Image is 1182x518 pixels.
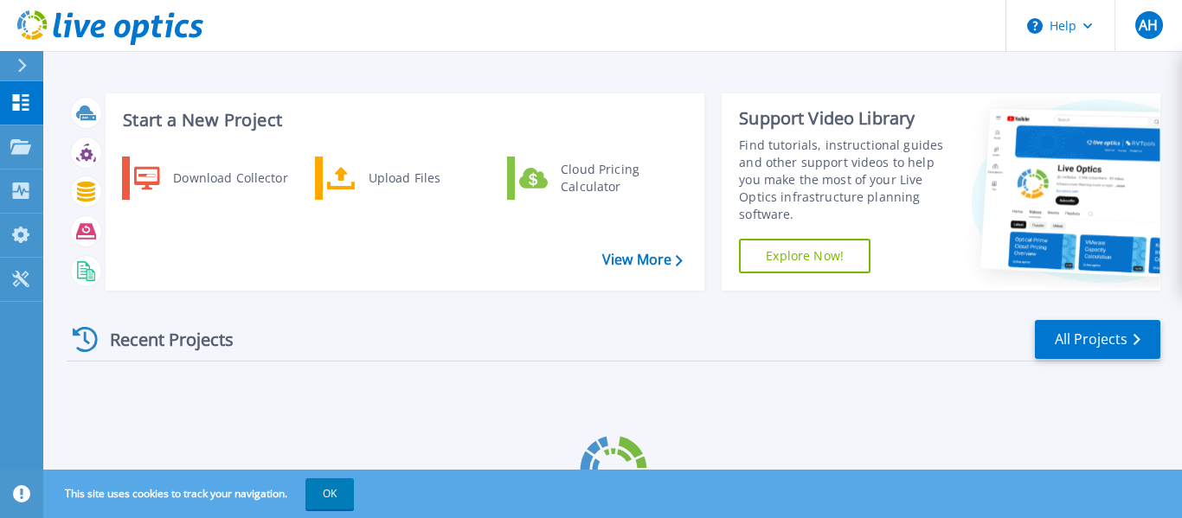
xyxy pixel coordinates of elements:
[602,252,683,268] a: View More
[507,157,684,200] a: Cloud Pricing Calculator
[305,478,354,509] button: OK
[122,157,299,200] a: Download Collector
[739,137,957,223] div: Find tutorials, instructional guides and other support videos to help you make the most of your L...
[67,318,257,361] div: Recent Projects
[1139,18,1158,32] span: AH
[315,157,492,200] a: Upload Files
[739,107,957,130] div: Support Video Library
[739,239,870,273] a: Explore Now!
[123,111,682,130] h3: Start a New Project
[1035,320,1160,359] a: All Projects
[48,478,354,509] span: This site uses cookies to track your navigation.
[164,161,295,195] div: Download Collector
[552,161,680,195] div: Cloud Pricing Calculator
[360,161,488,195] div: Upload Files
